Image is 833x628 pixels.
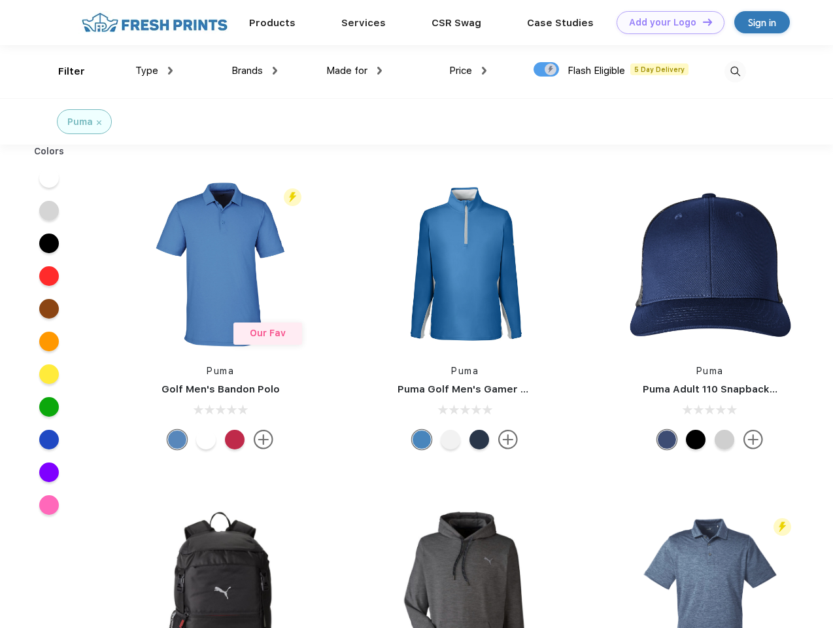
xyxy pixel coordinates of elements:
div: Bright White [196,430,216,449]
span: Flash Eligible [568,65,625,77]
img: dropdown.png [273,67,277,75]
a: Services [341,17,386,29]
div: Navy Blazer [469,430,489,449]
div: Pma Blk Pma Blk [686,430,705,449]
a: Puma [207,366,234,376]
img: DT [703,18,712,26]
img: func=resize&h=266 [378,177,552,351]
img: dropdown.png [482,67,486,75]
img: dropdown.png [168,67,173,75]
a: Puma [451,366,479,376]
div: Peacoat Qut Shd [657,430,677,449]
a: Products [249,17,296,29]
div: Add your Logo [629,17,696,28]
span: Price [449,65,472,77]
a: CSR Swag [432,17,481,29]
div: Colors [24,145,75,158]
img: fo%20logo%202.webp [78,11,231,34]
a: Puma [696,366,724,376]
img: flash_active_toggle.svg [284,188,301,206]
a: Sign in [734,11,790,33]
div: Sign in [748,15,776,30]
div: Quarry Brt Whit [715,430,734,449]
span: Our Fav [250,328,286,338]
div: Bright Cobalt [412,430,432,449]
img: dropdown.png [377,67,382,75]
span: Type [135,65,158,77]
a: Golf Men's Bandon Polo [161,383,280,395]
img: desktop_search.svg [724,61,746,82]
img: func=resize&h=266 [623,177,797,351]
span: Made for [326,65,367,77]
span: Brands [231,65,263,77]
span: 5 Day Delivery [630,63,688,75]
div: Puma [67,115,93,129]
div: Lake Blue [167,430,187,449]
img: filter_cancel.svg [97,120,101,125]
div: Filter [58,64,85,79]
div: Ski Patrol [225,430,245,449]
img: more.svg [254,430,273,449]
img: more.svg [743,430,763,449]
img: more.svg [498,430,518,449]
div: Bright White [441,430,460,449]
a: Puma Golf Men's Gamer Golf Quarter-Zip [398,383,604,395]
img: func=resize&h=266 [133,177,307,351]
img: flash_active_toggle.svg [773,518,791,536]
